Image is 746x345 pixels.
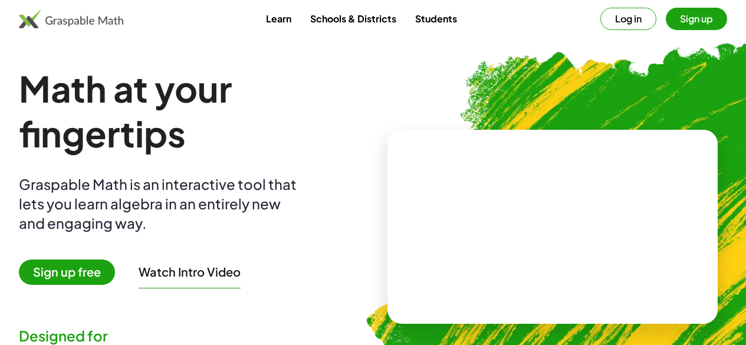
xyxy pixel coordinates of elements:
[19,259,115,285] span: Sign up free
[257,8,301,29] a: Learn
[19,175,302,233] div: Graspable Math is an interactive tool that lets you learn algebra in an entirely new and engaging...
[464,182,641,271] video: What is this? This is dynamic math notation. Dynamic math notation plays a central role in how Gr...
[406,8,466,29] a: Students
[139,264,241,280] button: Watch Intro Video
[301,8,406,29] a: Schools & Districts
[19,66,369,156] h1: Math at your fingertips
[600,8,656,30] button: Log in
[666,8,727,30] button: Sign up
